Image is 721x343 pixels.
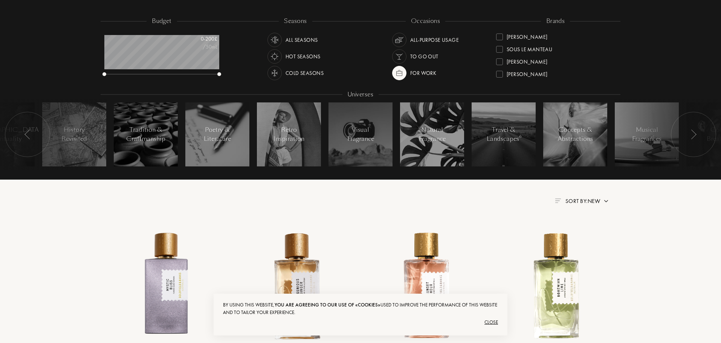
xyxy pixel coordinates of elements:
img: usage_season_average_white.svg [269,35,280,45]
div: Hot Seasons [286,49,321,64]
div: Travel & Landscapes [487,125,521,143]
div: [PERSON_NAME] [507,30,547,41]
div: seasons [279,17,312,26]
div: 0 - 200 £ [180,35,217,43]
div: Visual Fragrance [345,125,377,143]
img: usage_occasion_party_white.svg [394,51,405,62]
img: usage_occasion_work.svg [394,68,405,78]
div: For Work [410,66,436,80]
div: [PERSON_NAME] [507,68,547,78]
img: usage_season_cold_white.svg [269,68,280,78]
div: Natural Fragrance [416,125,448,143]
div: [PERSON_NAME] [507,55,547,66]
div: budget [147,17,177,26]
div: brands [541,17,570,26]
div: Universes [342,90,379,99]
div: Close [223,316,498,328]
div: All-purpose Usage [410,33,459,47]
img: arr_left.svg [690,130,697,139]
img: arr_left.svg [24,130,31,139]
img: arrow.png [603,198,609,204]
div: Cold Seasons [286,66,324,80]
img: usage_season_hot_white.svg [269,51,280,62]
div: By using this website, used to improve the performance of this website and to tailor your experie... [223,301,498,316]
div: /50mL [180,43,217,51]
div: Retro Inspiration [273,125,305,143]
div: To go Out [410,49,438,64]
img: usage_occasion_all_white.svg [394,35,405,45]
div: occasions [406,17,445,26]
span: 6 [519,134,521,139]
div: Poetry & Literature [202,125,234,143]
div: Sous le Manteau [507,43,552,53]
img: filter_by.png [555,198,561,203]
span: Sort by: New [565,197,600,205]
div: Tradition & Craftmanship [126,125,165,143]
div: Concepts & Abstractions [558,125,593,143]
div: All Seasons [286,33,318,47]
span: you are agreeing to our use of «cookies» [275,302,380,308]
